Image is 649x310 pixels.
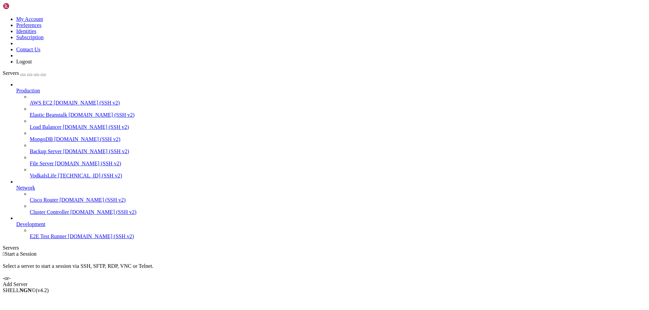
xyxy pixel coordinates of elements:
span: Cisco Router [30,197,58,203]
img: Shellngn [3,3,42,9]
span: VodkaIsLife [30,173,56,178]
a: File Server [DOMAIN_NAME] (SSH v2) [30,161,646,167]
li: Load Balancer [DOMAIN_NAME] (SSH v2) [30,118,646,130]
span: Cluster Controller [30,209,69,215]
div: Add Server [3,281,646,287]
span: Elastic Beanstalk [30,112,67,118]
a: VodkaIsLife [TECHNICAL_ID] (SSH v2) [30,173,646,179]
span: Development [16,221,45,227]
span: 4.2.0 [36,287,49,293]
li: Cluster Controller [DOMAIN_NAME] (SSH v2) [30,203,646,215]
li: Development [16,215,646,239]
span: MongoDB [30,136,53,142]
a: MongoDB [DOMAIN_NAME] (SSH v2) [30,136,646,142]
span: AWS EC2 [30,100,52,106]
a: E2E Test Runner [DOMAIN_NAME] (SSH v2) [30,233,646,239]
span: E2E Test Runner [30,233,67,239]
div: Servers [3,245,646,251]
a: Preferences [16,22,42,28]
span: Network [16,185,35,191]
span: [DOMAIN_NAME] (SSH v2) [70,209,137,215]
span: [DOMAIN_NAME] (SSH v2) [55,161,121,166]
span: File Server [30,161,54,166]
span: [DOMAIN_NAME] (SSH v2) [63,148,129,154]
a: Contact Us [16,47,41,52]
li: Backup Server [DOMAIN_NAME] (SSH v2) [30,142,646,154]
span: Servers [3,70,19,76]
a: My Account [16,16,43,22]
a: Logout [16,59,32,64]
a: Cisco Router [DOMAIN_NAME] (SSH v2) [30,197,646,203]
li: VodkaIsLife [TECHNICAL_ID] (SSH v2) [30,167,646,179]
a: Load Balancer [DOMAIN_NAME] (SSH v2) [30,124,646,130]
a: Identities [16,28,37,34]
span: Start a Session [5,251,37,257]
a: Network [16,185,646,191]
li: File Server [DOMAIN_NAME] (SSH v2) [30,154,646,167]
span: Backup Server [30,148,62,154]
a: Backup Server [DOMAIN_NAME] (SSH v2) [30,148,646,154]
span: [DOMAIN_NAME] (SSH v2) [54,100,120,106]
span: SHELL © [3,287,49,293]
span: [TECHNICAL_ID] (SSH v2) [58,173,122,178]
li: E2E Test Runner [DOMAIN_NAME] (SSH v2) [30,227,646,239]
span: [DOMAIN_NAME] (SSH v2) [63,124,129,130]
a: AWS EC2 [DOMAIN_NAME] (SSH v2) [30,100,646,106]
a: Development [16,221,646,227]
li: Elastic Beanstalk [DOMAIN_NAME] (SSH v2) [30,106,646,118]
li: Cisco Router [DOMAIN_NAME] (SSH v2) [30,191,646,203]
li: MongoDB [DOMAIN_NAME] (SSH v2) [30,130,646,142]
a: Production [16,88,646,94]
a: Servers [3,70,46,76]
a: Subscription [16,34,44,40]
a: Elastic Beanstalk [DOMAIN_NAME] (SSH v2) [30,112,646,118]
b: NGN [20,287,32,293]
span: Production [16,88,40,93]
li: AWS EC2 [DOMAIN_NAME] (SSH v2) [30,94,646,106]
span: [DOMAIN_NAME] (SSH v2) [68,233,134,239]
li: Network [16,179,646,215]
span: [DOMAIN_NAME] (SSH v2) [59,197,126,203]
span: Load Balancer [30,124,62,130]
span:  [3,251,5,257]
div: Select a server to start a session via SSH, SFTP, RDP, VNC or Telnet. -or- [3,257,646,281]
li: Production [16,82,646,179]
span: [DOMAIN_NAME] (SSH v2) [54,136,120,142]
a: Cluster Controller [DOMAIN_NAME] (SSH v2) [30,209,646,215]
span: [DOMAIN_NAME] (SSH v2) [69,112,135,118]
